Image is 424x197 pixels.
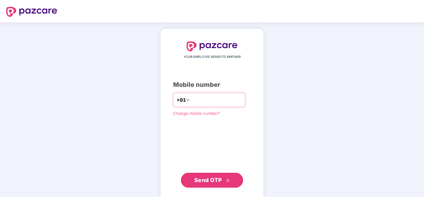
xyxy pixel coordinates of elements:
span: +91 [177,96,186,104]
span: double-right [226,179,230,183]
span: down [186,98,190,102]
button: Send OTPdouble-right [181,173,243,188]
a: Change mobile number? [173,111,220,116]
img: logo [6,7,57,17]
span: Send OTP [194,177,222,183]
img: logo [187,41,237,51]
div: Mobile number [173,80,251,90]
span: YOUR EMPLOYEE BENEFITS PARTNER [184,54,241,59]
